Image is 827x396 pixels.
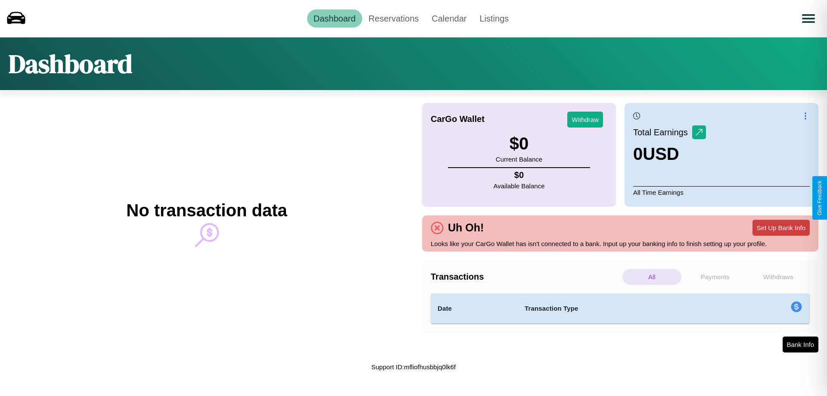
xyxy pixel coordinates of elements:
p: Payments [686,269,745,285]
h3: 0 USD [633,144,706,164]
p: Withdraws [749,269,808,285]
p: All [622,269,681,285]
p: Total Earnings [633,125,692,140]
p: Current Balance [496,153,542,165]
table: simple table [431,293,810,324]
h4: Transactions [431,272,620,282]
button: Set Up Bank Info [752,220,810,236]
p: Support ID: mfliofhusbbjq0lk6f [371,361,456,373]
div: Give Feedback [817,181,823,215]
p: Available Balance [494,180,545,192]
button: Bank Info [783,337,818,352]
button: Open menu [796,6,821,31]
h4: $ 0 [494,170,545,180]
h4: Date [438,303,511,314]
a: Reservations [362,9,426,28]
a: Listings [473,9,515,28]
p: Looks like your CarGo Wallet has isn't connected to a bank. Input up your banking info to finish ... [431,238,810,249]
h1: Dashboard [9,46,132,81]
h2: No transaction data [126,201,287,220]
h4: CarGo Wallet [431,114,485,124]
h4: Transaction Type [525,303,720,314]
a: Calendar [425,9,473,28]
a: Dashboard [307,9,362,28]
h3: $ 0 [496,134,542,153]
button: Withdraw [567,112,603,128]
p: All Time Earnings [633,186,810,198]
h4: Uh Oh! [444,221,488,234]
